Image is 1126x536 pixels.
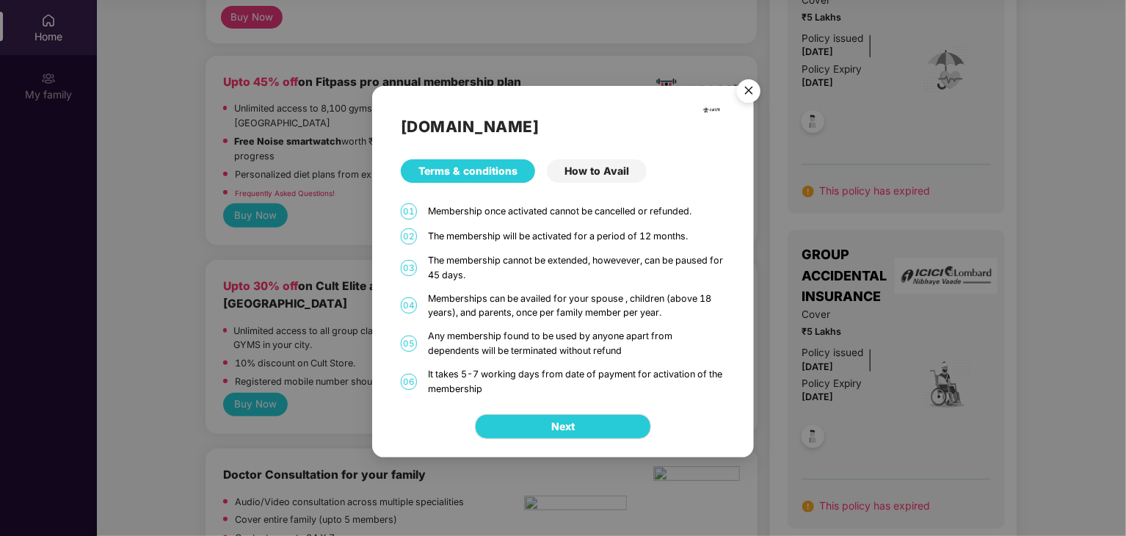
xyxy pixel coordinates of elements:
[702,101,721,119] img: cult.png
[401,373,417,389] span: 06
[428,229,725,244] div: The membership will be activated for a period of 12 months.
[428,253,725,283] div: The membership cannot be extended, howevever, can be paused for 45 days.
[428,204,725,219] div: Membership once activated cannot be cancelled or refunded.
[428,329,725,358] div: Any membership found to be used by anyone apart from dependents will be terminated without refund
[547,159,647,183] div: How to Avail
[401,115,725,139] h2: [DOMAIN_NAME]
[728,72,768,112] button: Close
[551,419,575,435] span: Next
[401,297,417,314] span: 04
[401,228,417,245] span: 02
[428,367,725,396] div: It takes 5-7 working days from date of payment for activation of the membership
[401,159,535,183] div: Terms & conditions
[728,72,769,113] img: svg+xml;base64,PHN2ZyB4bWxucz0iaHR0cDovL3d3dy53My5vcmcvMjAwMC9zdmciIHdpZHRoPSI1NiIgaGVpZ2h0PSI1Ni...
[401,260,417,276] span: 03
[428,291,725,320] div: Memberships can be availed for your spouse , children (above 18 years), and parents, once per fam...
[401,336,417,352] span: 05
[401,203,417,220] span: 01
[475,414,651,439] button: Next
